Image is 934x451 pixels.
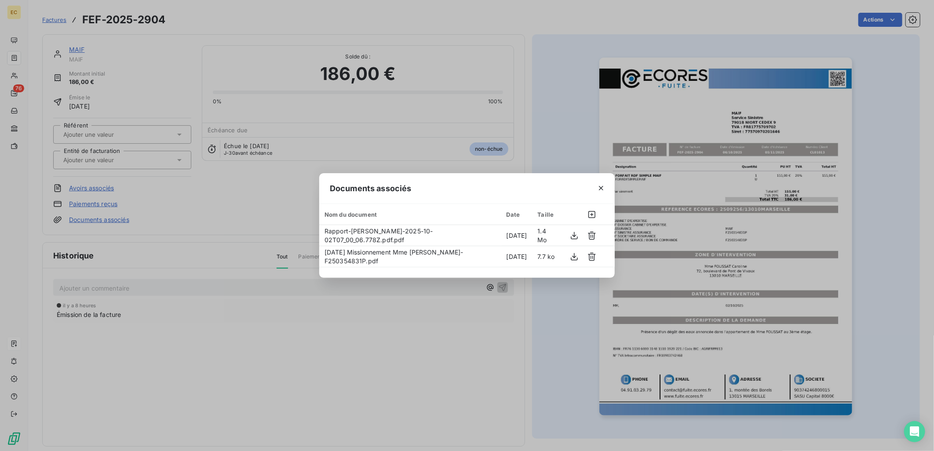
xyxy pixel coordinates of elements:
span: 1.4 Mo [538,227,547,244]
div: Taille [538,211,557,218]
span: 7.7 ko [538,253,555,260]
span: [DATE] Missionnement Mme [PERSON_NAME]-F250354831P.pdf [325,248,463,265]
span: Documents associés [330,182,412,194]
div: Date [507,211,527,218]
span: [DATE] [507,232,527,239]
span: Rapport-[PERSON_NAME]-2025-10-02T07_00_06.778Z.pdf.pdf [325,227,433,244]
div: Nom du document [325,211,496,218]
span: [DATE] [507,253,527,260]
div: Open Intercom Messenger [904,421,925,442]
